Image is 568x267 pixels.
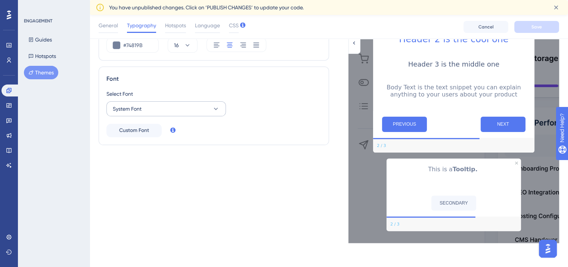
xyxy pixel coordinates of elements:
[106,89,321,98] div: Select Font
[515,162,518,165] div: Close Preview
[106,101,226,116] button: System Font
[392,165,515,174] p: This is a
[24,66,58,79] button: Themes
[195,21,220,30] span: Language
[99,21,118,30] span: General
[18,2,47,11] span: Need Help?
[165,21,186,30] span: Hotspots
[481,117,525,132] button: Next
[463,21,508,33] button: Cancel
[390,221,400,227] div: Step 2 of 3
[379,84,528,98] p: Body Text is the text snippet you can explain anything to your users about your product
[168,38,198,53] button: 16
[531,24,542,30] span: Save
[478,24,494,30] span: Cancel
[174,41,179,50] span: 16
[119,126,149,135] span: Custom Font
[24,18,52,24] div: ENGAGEMENT
[537,237,559,260] iframe: UserGuiding AI Assistant Launcher
[106,74,321,83] div: Font
[373,139,534,153] div: Footer
[24,33,56,46] button: Guides
[229,21,239,30] span: CSS
[453,166,478,173] b: Tooltip.
[127,21,156,30] span: Typography
[382,117,427,132] button: Previous
[387,218,521,231] div: Footer
[379,60,528,68] h3: Header 3 is the middle one
[106,124,162,137] button: Custom Font
[379,34,528,44] h2: Header 2 is the cool one
[514,21,559,33] button: Save
[113,104,142,113] span: System Font
[24,49,60,63] button: Hotspots
[109,3,304,12] span: You have unpublished changes. Click on ‘PUBLISH CHANGES’ to update your code.
[377,143,386,149] div: Step 2 of 3
[431,196,476,211] button: SECONDARY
